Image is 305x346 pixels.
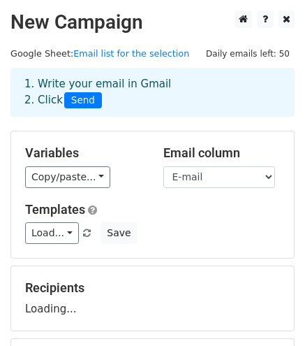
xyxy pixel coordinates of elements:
[10,48,189,59] small: Google Sheet:
[25,280,280,317] div: Loading...
[201,46,295,62] span: Daily emails left: 50
[25,166,110,188] a: Copy/paste...
[25,145,142,161] h5: Variables
[201,48,295,59] a: Daily emails left: 50
[14,76,291,108] div: 1. Write your email in Gmail 2. Click
[25,202,85,217] a: Templates
[101,222,137,244] button: Save
[73,48,189,59] a: Email list for the selection
[25,222,79,244] a: Load...
[64,92,102,109] span: Send
[10,10,295,34] h2: New Campaign
[163,145,281,161] h5: Email column
[25,280,280,296] h5: Recipients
